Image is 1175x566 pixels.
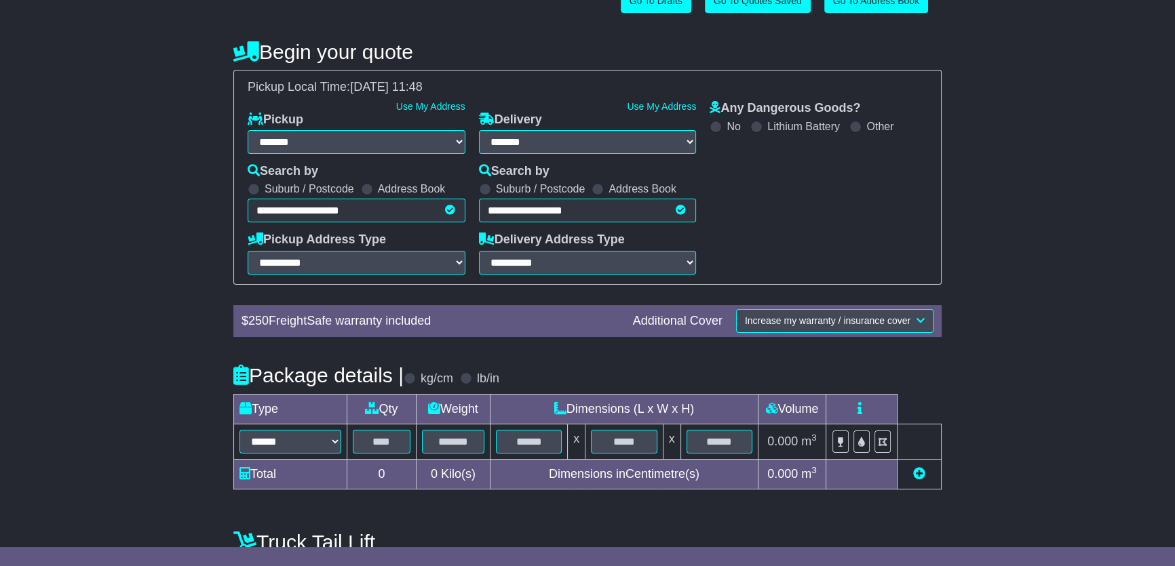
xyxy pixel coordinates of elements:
[347,459,417,489] td: 0
[233,364,404,386] h4: Package details |
[234,459,347,489] td: Total
[767,467,798,481] span: 0.000
[490,394,758,424] td: Dimensions (L x W x H)
[496,182,585,195] label: Suburb / Postcode
[416,394,490,424] td: Weight
[234,394,347,424] td: Type
[479,164,550,179] label: Search by
[265,182,354,195] label: Suburb / Postcode
[421,371,453,386] label: kg/cm
[479,113,542,127] label: Delivery
[710,101,860,116] label: Any Dangerous Goods?
[248,233,386,247] label: Pickup Address Type
[609,182,676,195] label: Address Book
[745,315,910,326] span: Increase my warranty / insurance cover
[568,424,585,459] td: x
[801,467,817,481] span: m
[431,467,438,481] span: 0
[350,80,423,94] span: [DATE] 11:48
[347,394,417,424] td: Qty
[801,434,817,448] span: m
[736,309,933,333] button: Increase my warranty / insurance cover
[866,120,893,133] label: Other
[235,314,626,329] div: $ FreightSafe warranty included
[727,120,740,133] label: No
[241,80,934,95] div: Pickup Local Time:
[626,314,729,329] div: Additional Cover
[416,459,490,489] td: Kilo(s)
[248,164,318,179] label: Search by
[490,459,758,489] td: Dimensions in Centimetre(s)
[396,101,465,112] a: Use My Address
[477,371,499,386] label: lb/in
[627,101,696,112] a: Use My Address
[913,467,925,481] a: Add new item
[378,182,446,195] label: Address Book
[767,120,840,133] label: Lithium Battery
[233,41,942,63] h4: Begin your quote
[758,394,826,424] td: Volume
[248,314,269,327] span: 250
[248,113,303,127] label: Pickup
[767,434,798,448] span: 0.000
[663,424,680,459] td: x
[811,432,817,443] sup: 3
[233,531,942,553] h4: Truck Tail Lift
[479,233,625,247] label: Delivery Address Type
[811,465,817,475] sup: 3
